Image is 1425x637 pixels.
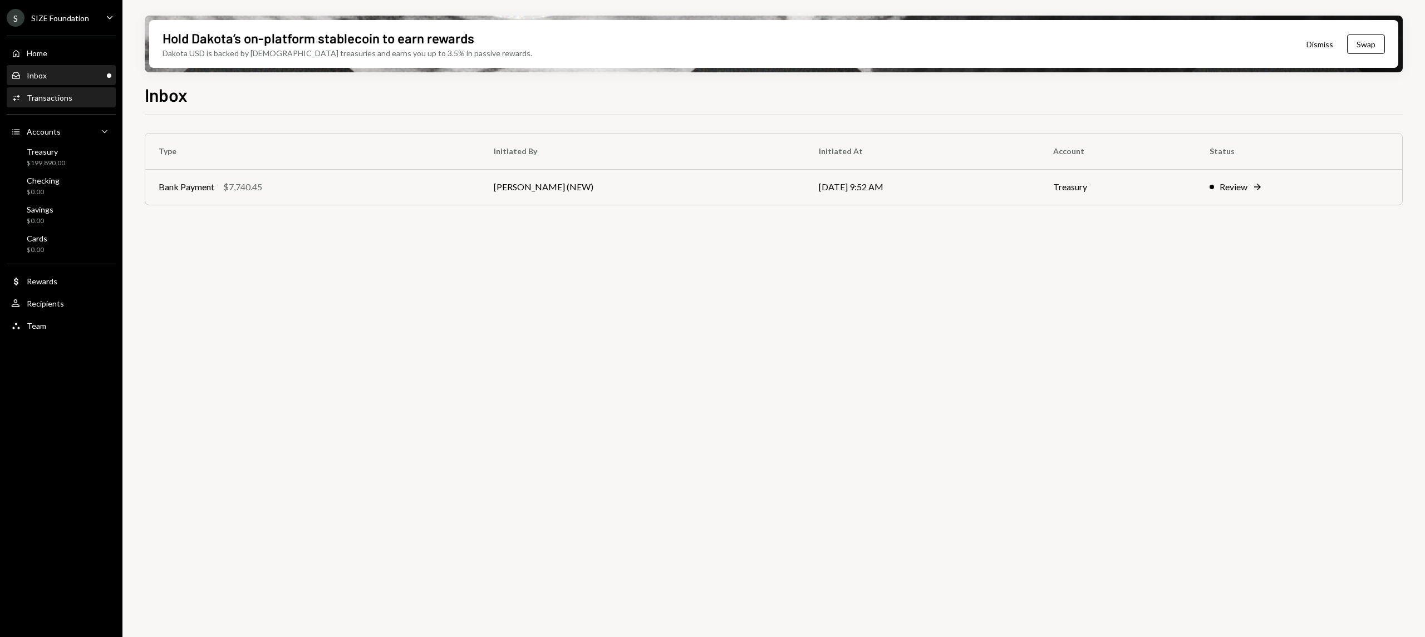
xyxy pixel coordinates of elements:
div: $0.00 [27,187,60,197]
div: Hold Dakota’s on-platform stablecoin to earn rewards [163,29,474,47]
div: Cards [27,234,47,243]
div: Dakota USD is backed by [DEMOGRAPHIC_DATA] treasuries and earns you up to 3.5% in passive rewards. [163,47,532,59]
h1: Inbox [145,83,188,106]
button: Dismiss [1293,31,1347,57]
div: Transactions [27,93,72,102]
a: Treasury$199,890.00 [7,144,116,170]
div: $199,890.00 [27,159,65,168]
div: Treasury [27,147,65,156]
td: [PERSON_NAME] (NEW) [480,169,805,205]
a: Savings$0.00 [7,201,116,228]
a: Recipients [7,293,116,313]
a: Inbox [7,65,116,85]
th: Initiated By [480,134,805,169]
div: Bank Payment [159,180,214,194]
div: Recipients [27,299,64,308]
div: Inbox [27,71,47,80]
a: Cards$0.00 [7,230,116,257]
a: Rewards [7,271,116,291]
th: Status [1196,134,1402,169]
div: Rewards [27,276,57,286]
a: Home [7,43,116,63]
div: S [7,9,24,27]
th: Initiated At [805,134,1040,169]
div: $7,740.45 [223,180,262,194]
div: SIZE Foundation [31,13,89,23]
a: Checking$0.00 [7,172,116,199]
div: Checking [27,176,60,185]
div: Accounts [27,127,61,136]
th: Account [1040,134,1196,169]
div: $0.00 [27,245,47,255]
div: Savings [27,205,53,214]
div: Home [27,48,47,58]
th: Type [145,134,480,169]
div: Review [1220,180,1247,194]
button: Swap [1347,34,1385,54]
a: Transactions [7,87,116,107]
a: Accounts [7,121,116,141]
div: Team [27,321,46,330]
td: Treasury [1040,169,1196,205]
td: [DATE] 9:52 AM [805,169,1040,205]
a: Team [7,315,116,335]
div: $0.00 [27,216,53,226]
